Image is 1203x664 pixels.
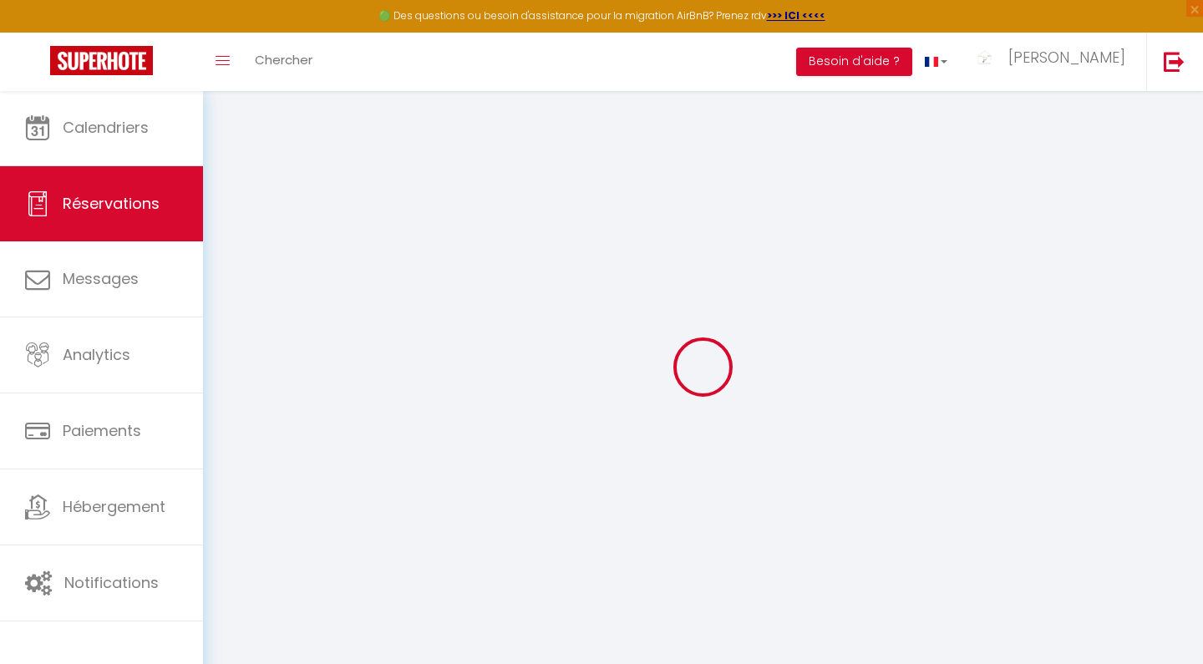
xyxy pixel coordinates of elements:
button: Besoin d'aide ? [796,48,912,76]
a: ... [PERSON_NAME] [960,33,1146,91]
span: Analytics [63,344,130,365]
img: Super Booking [50,46,153,75]
span: Notifications [64,572,159,593]
span: [PERSON_NAME] [1008,47,1125,68]
span: Hébergement [63,496,165,517]
span: Chercher [255,51,312,68]
img: ... [972,49,997,67]
span: Réservations [63,193,160,214]
a: >>> ICI <<<< [767,8,825,23]
a: Chercher [242,33,325,91]
img: logout [1164,51,1185,72]
span: Paiements [63,420,141,441]
span: Messages [63,268,139,289]
span: Calendriers [63,117,149,138]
